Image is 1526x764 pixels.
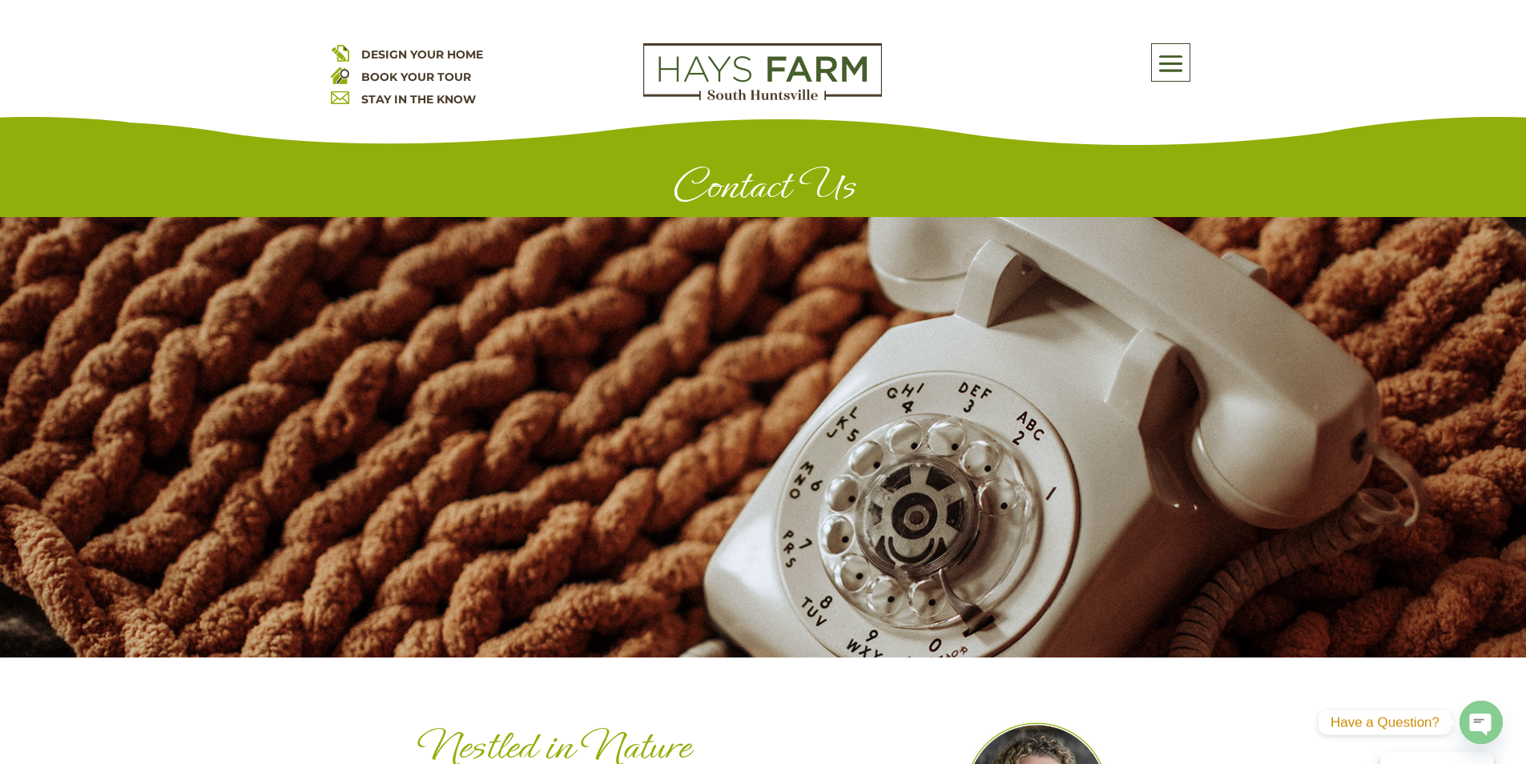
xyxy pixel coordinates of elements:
h1: Contact Us [331,162,1196,217]
a: STAY IN THE KNOW [361,92,476,107]
a: BOOK YOUR TOUR [361,70,471,84]
a: hays farm homes huntsville development [643,90,882,104]
img: book your home tour [331,66,349,84]
img: Logo [643,43,882,101]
